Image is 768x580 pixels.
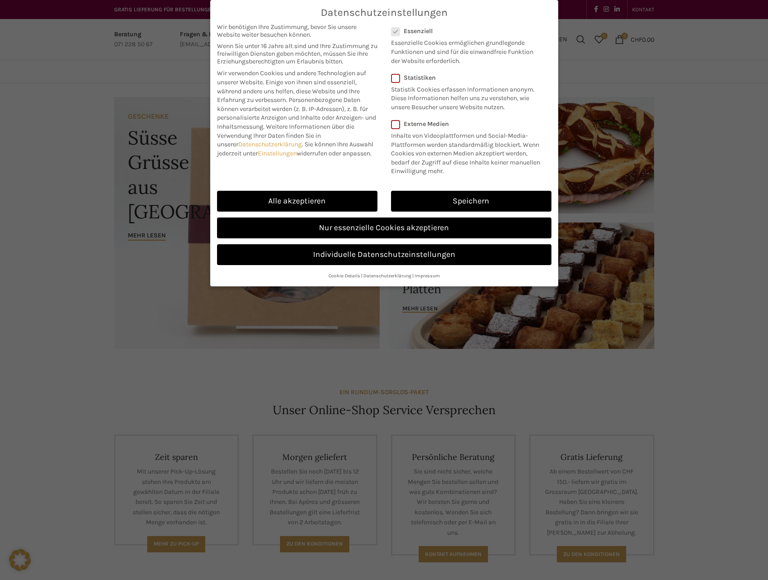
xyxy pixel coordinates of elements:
[217,23,377,39] span: Wir benötigen Ihre Zustimmung, bevor Sie unsere Website weiter besuchen können.
[328,273,360,279] a: Cookie-Details
[391,27,540,35] label: Essenziell
[217,123,354,148] span: Weitere Informationen über die Verwendung Ihrer Daten finden Sie in unserer .
[258,150,297,157] a: Einstellungen
[217,96,376,130] span: Personenbezogene Daten können verarbeitet werden (z. B. IP-Adressen), z. B. für personalisierte A...
[217,42,377,65] span: Wenn Sie unter 16 Jahre alt sind und Ihre Zustimmung zu freiwilligen Diensten geben möchten, müss...
[217,69,366,104] span: Wir verwenden Cookies und andere Technologien auf unserer Website. Einige von ihnen sind essenzie...
[321,7,448,19] span: Datenschutzeinstellungen
[217,191,377,212] a: Alle akzeptieren
[391,35,540,65] p: Essenzielle Cookies ermöglichen grundlegende Funktionen und sind für die einwandfreie Funktion de...
[391,82,540,112] p: Statistik Cookies erfassen Informationen anonym. Diese Informationen helfen uns zu verstehen, wie...
[415,273,440,279] a: Impressum
[217,217,551,238] a: Nur essenzielle Cookies akzeptieren
[363,273,411,279] a: Datenschutzerklärung
[238,140,302,148] a: Datenschutzerklärung
[391,191,551,212] a: Speichern
[391,128,546,176] p: Inhalte von Videoplattformen und Social-Media-Plattformen werden standardmäßig blockiert. Wenn Co...
[391,120,546,128] label: Externe Medien
[217,244,551,265] a: Individuelle Datenschutzeinstellungen
[217,140,373,157] span: Sie können Ihre Auswahl jederzeit unter widerrufen oder anpassen.
[391,74,540,82] label: Statistiken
